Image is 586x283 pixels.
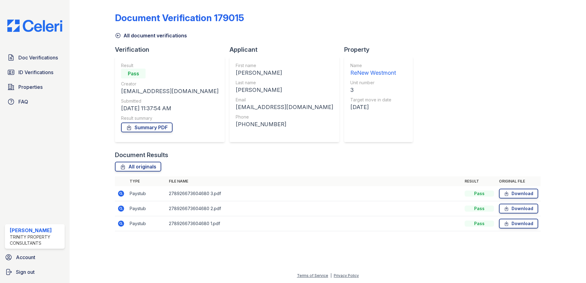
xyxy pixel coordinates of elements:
[350,62,396,69] div: Name
[350,86,396,94] div: 3
[350,103,396,111] div: [DATE]
[350,62,396,77] a: Name ReNew Westmont
[350,69,396,77] div: ReNew Westmont
[236,120,333,129] div: [PHONE_NUMBER]
[297,273,328,278] a: Terms of Service
[127,176,166,186] th: Type
[2,20,67,32] img: CE_Logo_Blue-a8612792a0a2168367f1c8372b55b34899dd931a85d93a1a3d3e32e68fde9ad4.png
[350,80,396,86] div: Unit number
[5,96,65,108] a: FAQ
[236,97,333,103] div: Email
[10,234,62,246] div: Trinity Property Consultants
[5,51,65,64] a: Doc Verifications
[18,54,58,61] span: Doc Verifications
[127,186,166,201] td: Paystub
[121,81,219,87] div: Creator
[121,87,219,96] div: [EMAIL_ADDRESS][DOMAIN_NAME]
[18,98,28,105] span: FAQ
[236,80,333,86] div: Last name
[5,81,65,93] a: Properties
[115,12,244,23] div: Document Verification 179015
[236,114,333,120] div: Phone
[18,83,43,91] span: Properties
[230,45,344,54] div: Applicant
[166,186,462,201] td: 278926673604680 3.pdf
[16,268,35,276] span: Sign out
[560,258,580,277] iframe: chat widget
[497,176,541,186] th: Original file
[121,104,219,113] div: [DATE] 11:37:54 AM
[350,97,396,103] div: Target move in date
[499,189,538,198] a: Download
[499,204,538,213] a: Download
[5,66,65,78] a: ID Verifications
[121,69,146,78] div: Pass
[465,191,494,197] div: Pass
[166,176,462,186] th: File name
[330,273,332,278] div: |
[121,115,219,121] div: Result summary
[115,45,230,54] div: Verification
[344,45,418,54] div: Property
[127,201,166,216] td: Paystub
[166,201,462,216] td: 278926673604680 2.pdf
[127,216,166,231] td: Paystub
[465,206,494,212] div: Pass
[115,32,187,39] a: All document verifications
[16,254,35,261] span: Account
[10,227,62,234] div: [PERSON_NAME]
[115,151,168,159] div: Document Results
[236,86,333,94] div: [PERSON_NAME]
[2,251,67,263] a: Account
[2,266,67,278] a: Sign out
[121,98,219,104] div: Submitted
[18,69,53,76] span: ID Verifications
[166,216,462,231] td: 278926673604680 1.pdf
[334,273,359,278] a: Privacy Policy
[115,162,161,172] a: All originals
[236,103,333,111] div: [EMAIL_ADDRESS][DOMAIN_NAME]
[236,69,333,77] div: [PERSON_NAME]
[121,62,219,69] div: Result
[465,221,494,227] div: Pass
[462,176,497,186] th: Result
[499,219,538,228] a: Download
[121,123,173,132] a: Summary PDF
[236,62,333,69] div: First name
